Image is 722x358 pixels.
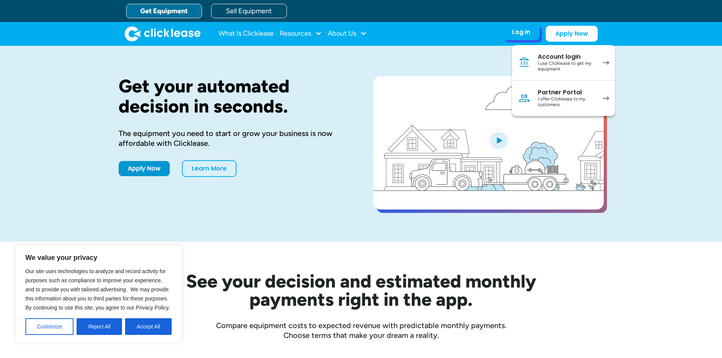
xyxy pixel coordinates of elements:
img: Clicklease logo [125,26,200,41]
a: home [125,26,200,41]
a: open lightbox [373,76,604,209]
a: Account loginI use Clicklease to get my equipment [512,45,615,81]
div: Log In [512,28,530,36]
div: I offer Clicklease to my customers. [538,96,595,108]
button: Customize [25,318,74,335]
img: Blue play button logo on a light blue circular background [489,130,509,151]
nav: Log In [512,45,615,116]
div: Partner Portal [538,89,595,96]
div: I use Clicklease to get my equipment [538,61,595,72]
div: Resources [280,26,322,41]
h1: Get your automated decision in seconds. [119,76,349,116]
button: Reject All [77,318,122,335]
img: arrow [603,96,609,100]
div: Compare equipment costs to expected revenue with predictable monthly payments. Choose terms that ... [119,320,604,340]
a: Learn More [182,160,236,177]
a: Sell Equipment [211,4,287,18]
a: Apply Now [546,26,598,42]
div: Account login [538,53,595,61]
div: We value your privacy [15,245,182,343]
button: Accept All [125,318,172,335]
div: The equipment you need to start or grow your business is now affordable with Clicklease. [119,128,349,148]
p: We value your privacy [25,253,172,262]
a: Apply Now [119,161,170,176]
a: Partner PortalI offer Clicklease to my customers. [512,81,615,116]
img: Bank icon [518,56,530,69]
a: Get Equipment [126,4,202,18]
span: Our site uses technologies to analyze and record activity for purposes such as compliance to impr... [25,268,170,311]
h2: See your decision and estimated monthly payments right in the app. [149,272,573,308]
img: arrow [603,61,609,65]
div: About Us [328,26,367,41]
img: Person icon [518,92,530,104]
a: What Is Clicklease [219,26,274,41]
